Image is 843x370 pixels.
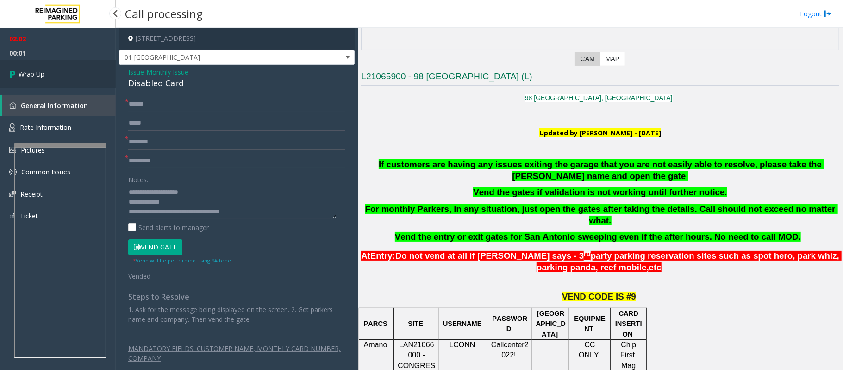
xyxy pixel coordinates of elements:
[492,315,527,332] span: PASSWORD
[128,239,182,255] button: Vend Gate
[2,95,116,116] a: General Information
[120,2,207,25] h3: Call processing
[9,212,15,220] img: 'icon'
[525,94,673,102] a: 98 [GEOGRAPHIC_DATA], [GEOGRAPHIC_DATA]
[9,191,16,197] img: 'icon'
[361,70,839,86] h3: L21065900 - 98 [GEOGRAPHIC_DATA] (L)
[21,101,88,110] span: General Information
[128,344,341,363] span: MANDATORY FIELDS: CUSTOMER NAME, MONTHLY CARD NUMBER, COMPANY
[364,320,387,327] span: PARCS
[364,341,387,349] span: Amano
[128,305,345,324] p: 1. Ask for the message being displayed on the screen. 2. Get parkers name and company. Then vend ...
[9,168,17,176] img: 'icon'
[395,232,801,242] b: Vend the entry or exit gates for San Antonio sweeping even if the after hours. No need to call MOD.
[128,272,150,281] span: Vended
[539,128,661,137] span: Updated by [PERSON_NAME] - [DATE]
[395,251,584,261] span: Do not vend at all if [PERSON_NAME] says - 3
[686,171,688,181] span: .
[584,250,591,257] span: rd
[615,310,642,338] span: CARD INSERTION
[119,50,307,65] span: 01-[GEOGRAPHIC_DATA]
[379,159,824,181] span: If customers are having any issues exiting the garage that you are not easily able to resolve, pl...
[119,28,355,50] h4: [STREET_ADDRESS]
[562,292,636,301] span: VEND CODE IS #9
[450,341,475,349] span: LCONN
[128,293,345,301] h4: Steps to Resolve
[128,223,209,232] label: Send alerts to manager
[9,123,15,132] img: 'icon'
[443,320,482,327] span: USERNAME
[574,315,606,332] span: EQUIPMENT
[537,251,842,273] span: party parking reservation sites such as spot hero, park whiz, parking panda, reef mobile,
[824,9,831,19] img: logout
[146,67,188,77] span: Monthly Issue
[473,187,727,197] b: Vend the gates if validation is not working until further notice.
[600,52,625,66] label: Map
[361,251,370,261] span: At
[128,77,345,89] div: Disabled Card
[536,310,566,338] span: [GEOGRAPHIC_DATA]
[128,172,148,185] label: Notes:
[575,52,600,66] label: CAM
[649,262,662,273] span: etc
[20,123,71,132] span: Rate Information
[19,69,44,79] span: Wrap Up
[365,204,838,225] b: For monthly Parkers, in any situation, just open the gates after taking the details. Call should ...
[800,9,831,19] a: Logout
[370,251,395,261] span: Entry:
[408,320,424,327] span: SITE
[133,257,231,264] small: Vend will be performed using 9# tone
[9,147,16,153] img: 'icon'
[128,67,144,77] span: Issue
[144,68,188,77] span: -
[9,102,16,109] img: 'icon'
